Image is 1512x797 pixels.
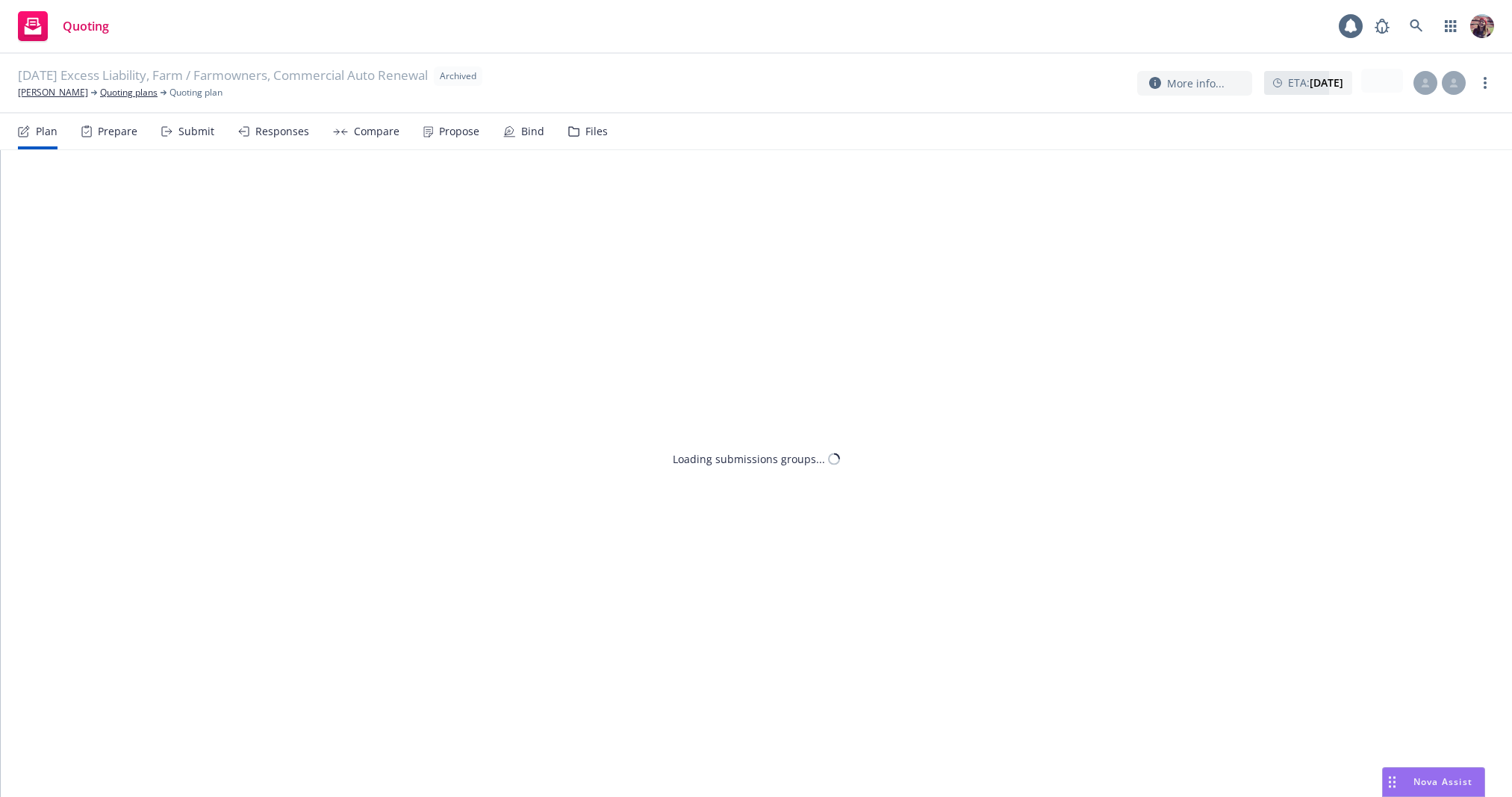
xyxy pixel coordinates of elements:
[354,125,399,137] div: Compare
[1383,768,1401,796] div: Drag to move
[673,451,825,467] div: Loading submissions groups...
[1137,71,1252,96] button: More info...
[1470,14,1494,38] img: photo
[255,125,309,137] div: Responses
[1288,75,1343,90] span: ETA :
[12,5,115,47] a: Quoting
[18,86,88,99] a: [PERSON_NAME]
[169,86,223,99] span: Quoting plan
[585,125,608,137] div: Files
[63,20,109,32] span: Quoting
[100,86,158,99] a: Quoting plans
[1436,11,1466,41] a: Switch app
[178,125,214,137] div: Submit
[98,125,137,137] div: Prepare
[18,66,428,86] span: [DATE] Excess Liability, Farm / Farmowners, Commercial Auto Renewal
[439,125,479,137] div: Propose
[1310,75,1343,90] strong: [DATE]
[1167,75,1225,91] span: More info...
[36,125,57,137] div: Plan
[521,125,544,137] div: Bind
[1401,11,1431,41] a: Search
[1367,11,1397,41] a: Report a Bug
[440,69,476,83] span: Archived
[1382,767,1485,797] button: Nova Assist
[1476,74,1494,92] a: more
[1413,775,1472,788] span: Nova Assist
